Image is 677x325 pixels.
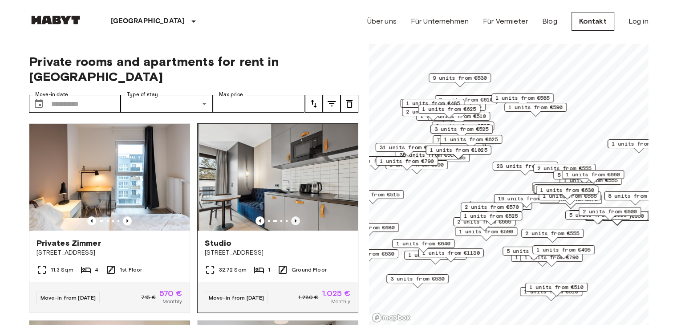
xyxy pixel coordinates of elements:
[520,253,583,267] div: Map marker
[380,157,434,165] span: 1 units from €790
[389,161,444,169] span: 2 units from €690
[553,171,616,184] div: Map marker
[508,103,563,111] span: 1 units from €590
[455,227,517,241] div: Map marker
[432,122,494,135] div: Map marker
[336,223,399,237] div: Map marker
[536,246,591,254] span: 1 units from €495
[483,16,528,27] a: Für Vermieter
[344,156,406,170] div: Map marker
[542,16,557,27] a: Blog
[331,297,350,305] span: Monthly
[141,293,156,301] span: 715 €
[461,203,523,216] div: Map marker
[268,266,270,274] span: 1
[219,266,247,274] span: 32.72 Sqm
[87,216,96,225] button: Previous image
[604,191,666,205] div: Map marker
[453,217,515,231] div: Map marker
[323,95,341,113] button: tune
[407,153,470,167] div: Map marker
[205,248,351,257] span: [STREET_ADDRESS]
[428,112,490,126] div: Map marker
[532,183,594,196] div: Map marker
[460,211,522,225] div: Map marker
[341,190,404,204] div: Map marker
[436,122,490,130] span: 3 units from €525
[537,164,592,172] span: 2 units from €555
[494,194,559,208] div: Map marker
[608,139,670,153] div: Map marker
[36,238,101,248] span: Privates Zimmer
[197,123,358,313] a: Marketing picture of unit DE-01-481-006-01Marketing picture of unit DE-01-481-006-01Previous imag...
[435,95,497,109] div: Map marker
[538,185,592,193] span: 1 units from €640
[432,112,486,120] span: 2 units from €510
[205,238,232,248] span: Studio
[498,195,555,203] span: 19 units from €575
[533,185,595,199] div: Map marker
[292,266,327,274] span: Ground Floor
[345,191,400,199] span: 1 units from €515
[525,283,588,297] div: Map marker
[291,216,300,225] button: Previous image
[348,157,402,165] span: 1 units from €660
[507,247,561,255] span: 5 units from €590
[120,266,142,274] span: 1st Floor
[199,124,359,231] img: Marketing picture of unit DE-01-481-006-01
[29,123,190,313] a: Marketing picture of unit DE-01-12-003-01QPrevious imagePrevious imagePrivates Zimmer[STREET_ADDR...
[219,91,243,98] label: Max price
[375,143,441,157] div: Map marker
[418,105,480,118] div: Map marker
[534,184,596,198] div: Map marker
[459,227,513,236] span: 1 units from €590
[408,251,462,259] span: 1 units from €570
[209,294,264,301] span: Move-in from [DATE]
[404,251,466,264] div: Map marker
[402,107,464,121] div: Map marker
[504,103,567,117] div: Map marker
[586,211,648,225] div: Map marker
[127,91,158,98] label: Type of stay
[29,16,82,24] img: Habyt
[30,95,48,113] button: Choose date
[159,289,182,297] span: 570 €
[298,293,318,301] span: 1.280 €
[562,170,624,184] div: Map marker
[422,105,476,113] span: 1 units from €625
[583,207,637,215] span: 2 units from €600
[411,16,469,27] a: Für Unternehmen
[491,93,554,107] div: Map marker
[396,240,450,248] span: 1 units from €640
[540,186,594,194] span: 1 units from €630
[533,164,596,178] div: Map marker
[430,125,493,138] div: Map marker
[367,16,397,27] a: Über uns
[568,210,630,224] div: Map marker
[569,211,626,219] span: 5 units from €1085
[41,294,96,301] span: Move-in from [DATE]
[565,211,630,224] div: Map marker
[539,191,601,205] div: Map marker
[496,162,554,170] span: 23 units from €530
[474,201,528,209] span: 3 units from €605
[305,95,323,113] button: tune
[557,171,612,179] span: 5 units from €660
[532,245,595,259] div: Map marker
[341,223,395,232] span: 1 units from €680
[336,249,398,263] div: Map marker
[376,157,438,171] div: Map marker
[418,248,483,262] div: Map marker
[29,54,358,84] span: Private rooms and apartments for rent in [GEOGRAPHIC_DATA]
[520,287,582,301] div: Map marker
[29,124,190,231] img: Marketing picture of unit DE-01-12-003-01Q
[36,248,182,257] span: [STREET_ADDRESS]
[385,160,448,174] div: Map marker
[590,212,644,220] span: 6 units from €950
[440,135,502,149] div: Map marker
[628,16,649,27] a: Log in
[465,203,519,211] span: 2 units from €570
[470,201,532,215] div: Map marker
[35,91,68,98] label: Move-in date
[255,216,264,225] button: Previous image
